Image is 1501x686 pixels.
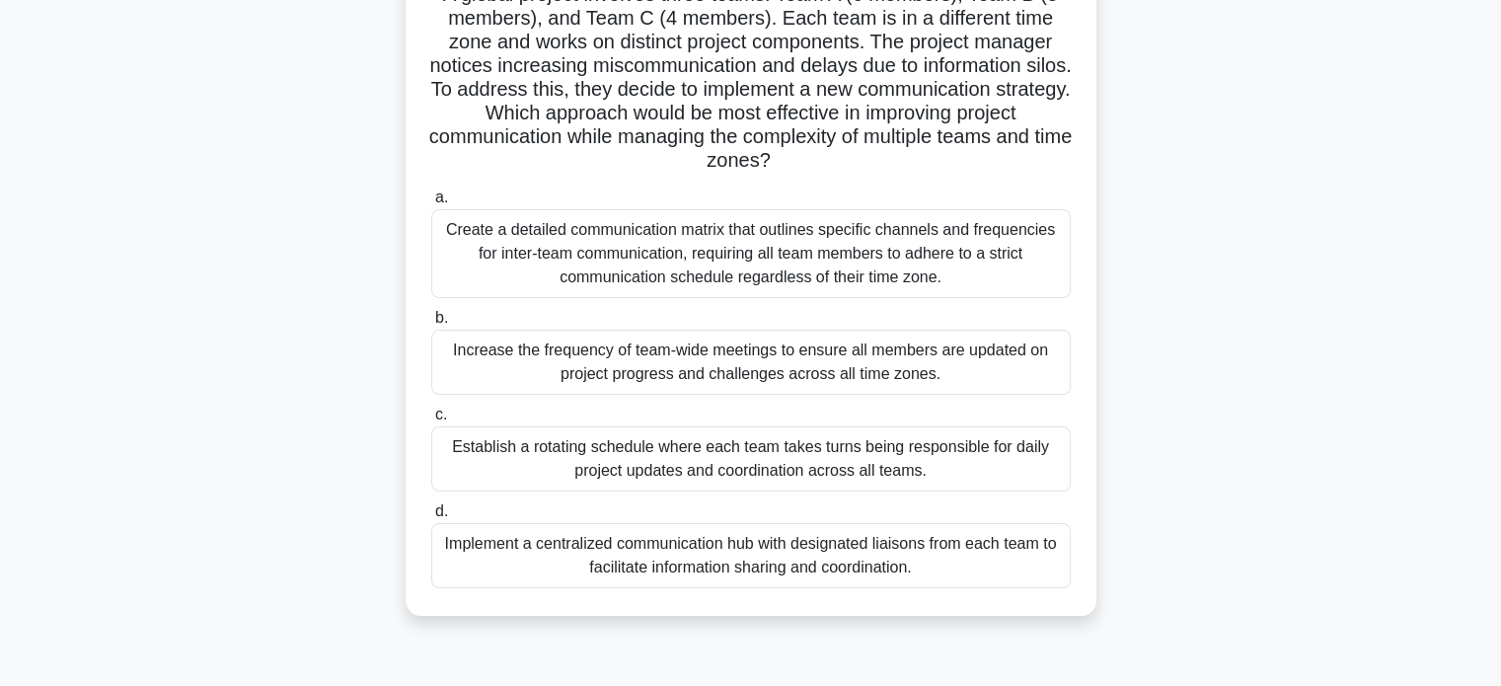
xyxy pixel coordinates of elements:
span: d. [435,502,448,519]
div: Increase the frequency of team-wide meetings to ensure all members are updated on project progres... [431,330,1071,395]
span: c. [435,406,447,422]
div: Implement a centralized communication hub with designated liaisons from each team to facilitate i... [431,523,1071,588]
div: Establish a rotating schedule where each team takes turns being responsible for daily project upd... [431,426,1071,492]
span: b. [435,309,448,326]
span: a. [435,189,448,205]
div: Create a detailed communication matrix that outlines specific channels and frequencies for inter-... [431,209,1071,298]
